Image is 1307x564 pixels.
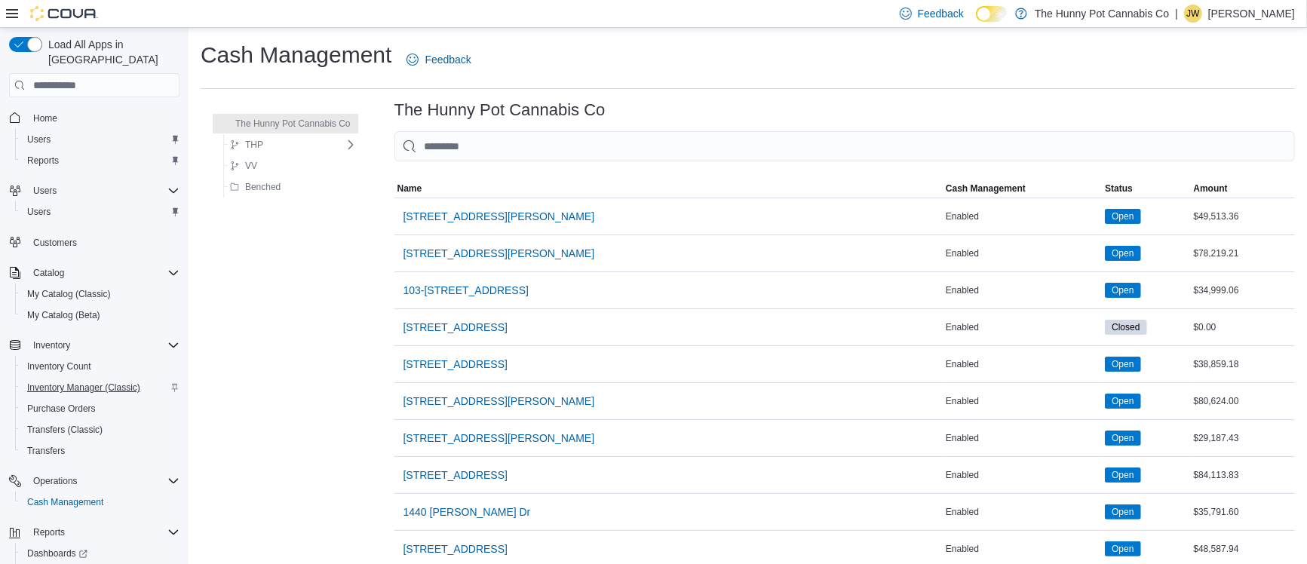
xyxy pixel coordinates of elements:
div: Enabled [943,207,1102,225]
a: Inventory Manager (Classic) [21,379,146,397]
span: Open [1112,542,1134,556]
span: Purchase Orders [27,403,96,415]
span: Open [1105,394,1140,409]
div: $84,113.83 [1191,466,1295,484]
span: [STREET_ADDRESS][PERSON_NAME] [403,246,595,261]
span: Reports [21,152,179,170]
span: Open [1112,394,1134,408]
span: Inventory [33,339,70,351]
span: Inventory Manager (Classic) [21,379,179,397]
p: The Hunny Pot Cannabis Co [1035,5,1169,23]
button: Catalog [27,264,70,282]
span: [STREET_ADDRESS][PERSON_NAME] [403,431,595,446]
span: Amount [1194,182,1228,195]
button: Amount [1191,179,1295,198]
a: Reports [21,152,65,170]
span: Inventory [27,336,179,354]
span: Home [27,108,179,127]
span: 1440 [PERSON_NAME] Dr [403,504,531,520]
span: Benched [245,181,281,193]
span: Open [1112,284,1134,297]
button: Users [15,129,186,150]
button: Cash Management [943,179,1102,198]
a: Inventory Count [21,357,97,375]
span: 103-[STREET_ADDRESS] [403,283,529,298]
div: Enabled [943,503,1102,521]
button: VV [224,157,263,175]
button: Name [394,179,943,198]
span: Open [1105,246,1140,261]
button: Transfers [15,440,186,461]
div: Jaelin Williams [1184,5,1202,23]
button: [STREET_ADDRESS][PERSON_NAME] [397,386,601,416]
span: Transfers [21,442,179,460]
span: Transfers (Classic) [21,421,179,439]
span: Open [1112,357,1134,371]
button: [STREET_ADDRESS] [397,312,514,342]
span: Open [1105,431,1140,446]
div: $29,187.43 [1191,429,1295,447]
button: Operations [3,471,186,492]
span: Open [1112,210,1134,223]
span: Open [1112,431,1134,445]
span: Users [27,133,51,146]
span: [STREET_ADDRESS] [403,541,508,556]
span: VV [245,160,257,172]
button: Transfers (Classic) [15,419,186,440]
div: Enabled [943,466,1102,484]
span: Reports [27,523,179,541]
div: $35,791.60 [1191,503,1295,521]
span: Customers [27,233,179,252]
span: Inventory Manager (Classic) [27,382,140,394]
span: Open [1112,247,1134,260]
a: My Catalog (Classic) [21,285,117,303]
span: Users [21,130,179,149]
span: [STREET_ADDRESS][PERSON_NAME] [403,209,595,224]
button: Reports [27,523,71,541]
span: THP [245,139,263,151]
button: [STREET_ADDRESS] [397,349,514,379]
span: Cash Management [21,493,179,511]
p: [PERSON_NAME] [1208,5,1295,23]
span: Status [1105,182,1133,195]
img: Cova [30,6,98,21]
div: Enabled [943,281,1102,299]
button: [STREET_ADDRESS] [397,460,514,490]
p: | [1175,5,1178,23]
button: Cash Management [15,492,186,513]
div: $34,999.06 [1191,281,1295,299]
span: My Catalog (Beta) [27,309,100,321]
a: Transfers (Classic) [21,421,109,439]
span: Closed [1105,320,1146,335]
div: $38,859.18 [1191,355,1295,373]
span: Transfers (Classic) [27,424,103,436]
button: My Catalog (Beta) [15,305,186,326]
button: Status [1102,179,1190,198]
span: Dashboards [21,544,179,562]
span: [STREET_ADDRESS] [403,467,508,483]
button: Inventory [3,335,186,356]
a: Dashboards [15,543,186,564]
button: THP [224,136,269,154]
span: Name [397,182,422,195]
span: Cash Management [946,182,1026,195]
div: Enabled [943,429,1102,447]
div: Enabled [943,540,1102,558]
span: Operations [27,472,179,490]
a: Cash Management [21,493,109,511]
button: 1440 [PERSON_NAME] Dr [397,497,537,527]
button: Reports [3,522,186,543]
span: Open [1105,209,1140,224]
span: Home [33,112,57,124]
a: Dashboards [21,544,94,562]
button: [STREET_ADDRESS][PERSON_NAME] [397,238,601,268]
span: Closed [1112,320,1140,334]
div: Enabled [943,318,1102,336]
span: Customers [33,237,77,249]
span: Open [1105,541,1140,556]
span: Open [1112,505,1134,519]
button: [STREET_ADDRESS][PERSON_NAME] [397,201,601,231]
span: Users [27,206,51,218]
div: Enabled [943,355,1102,373]
span: Reports [33,526,65,538]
